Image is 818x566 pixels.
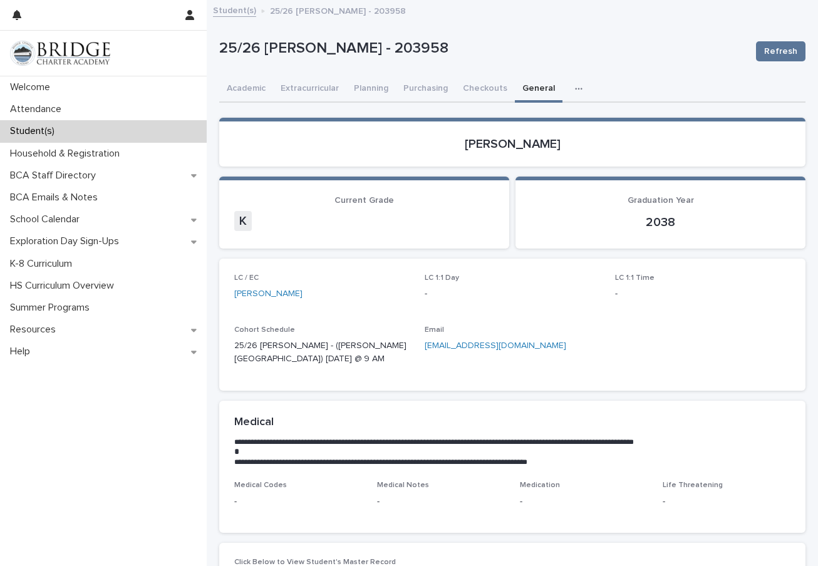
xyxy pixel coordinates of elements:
p: - [663,495,790,508]
span: Cohort Schedule [234,326,295,334]
p: HS Curriculum Overview [5,280,124,292]
span: Medical Notes [377,481,429,489]
span: Refresh [764,45,797,58]
span: Graduation Year [628,196,694,205]
p: - [615,287,790,301]
img: V1C1m3IdTEidaUdm9Hs0 [10,41,110,66]
p: BCA Emails & Notes [5,192,108,203]
p: K-8 Curriculum [5,258,82,270]
p: BCA Staff Directory [5,170,106,182]
p: Resources [5,324,66,336]
span: Medication [520,481,560,489]
p: Help [5,346,40,358]
span: Click Below to View Student's Master Record [234,558,396,566]
span: Life Threatening [663,481,723,489]
span: LC 1:1 Time [615,274,655,282]
span: Current Grade [334,196,394,205]
button: Checkouts [455,76,515,103]
a: [EMAIL_ADDRESS][DOMAIN_NAME] [425,341,566,350]
span: LC 1:1 Day [425,274,459,282]
p: Welcome [5,81,60,93]
p: [PERSON_NAME] [234,136,790,152]
p: 25/26 [PERSON_NAME] - 203958 [270,3,406,17]
span: K [234,211,252,231]
button: Refresh [756,41,805,61]
p: Attendance [5,103,71,115]
p: Student(s) [5,125,65,137]
p: Household & Registration [5,148,130,160]
span: Medical Codes [234,481,287,489]
button: Planning [346,76,396,103]
p: - [234,495,362,508]
button: Purchasing [396,76,455,103]
button: General [515,76,562,103]
button: Extracurricular [273,76,346,103]
a: Student(s) [213,3,256,17]
p: - [425,287,600,301]
h2: Medical [234,416,274,430]
p: Summer Programs [5,302,100,314]
p: School Calendar [5,214,90,225]
p: - [377,495,505,508]
p: 25/26 [PERSON_NAME] - ([PERSON_NAME][GEOGRAPHIC_DATA]) [DATE] @ 9 AM [234,339,410,366]
a: [PERSON_NAME] [234,287,303,301]
span: Email [425,326,444,334]
p: Exploration Day Sign-Ups [5,235,129,247]
button: Academic [219,76,273,103]
p: 2038 [531,215,790,230]
p: 25/26 [PERSON_NAME] - 203958 [219,39,746,58]
p: - [520,495,648,508]
span: LC / EC [234,274,259,282]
